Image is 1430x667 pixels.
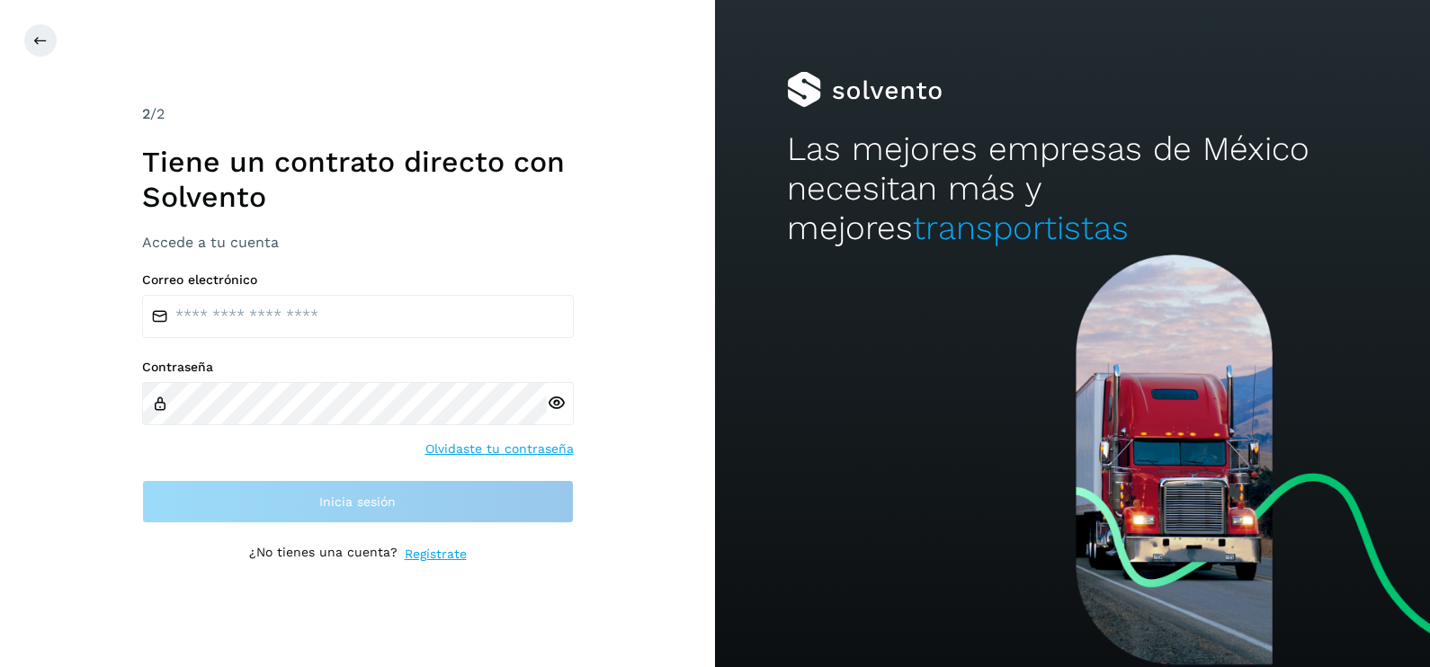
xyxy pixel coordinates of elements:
button: Inicia sesión [142,480,574,523]
a: Regístrate [405,545,467,564]
div: /2 [142,103,574,125]
span: Inicia sesión [319,495,396,508]
h2: Las mejores empresas de México necesitan más y mejores [787,129,1359,249]
h3: Accede a tu cuenta [142,234,574,251]
label: Contraseña [142,360,574,375]
a: Olvidaste tu contraseña [425,440,574,458]
h1: Tiene un contrato directo con Solvento [142,145,574,214]
span: transportistas [913,209,1129,247]
label: Correo electrónico [142,272,574,288]
p: ¿No tienes una cuenta? [249,545,398,564]
span: 2 [142,105,150,122]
